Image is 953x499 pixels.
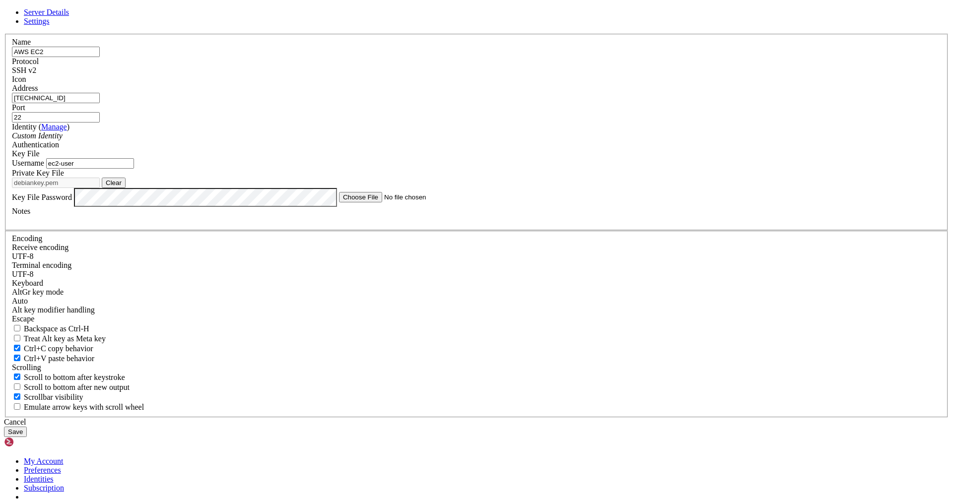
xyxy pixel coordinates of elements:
[4,4,824,12] x-row: Connection timed out
[12,169,64,177] label: Private Key File
[14,355,20,361] input: Ctrl+V paste behavior
[12,57,39,65] label: Protocol
[24,17,50,25] a: Settings
[12,270,34,278] span: UTF-8
[12,270,941,279] div: UTF-8
[12,149,40,158] span: Key File
[12,103,25,112] label: Port
[12,131,63,140] i: Custom Identity
[12,334,106,343] label: Whether the Alt key acts as a Meta key or as a distinct Alt key.
[12,252,941,261] div: UTF-8
[12,363,41,372] label: Scrolling
[24,383,130,391] span: Scroll to bottom after new output
[12,93,100,103] input: Host Name or IP
[12,38,31,46] label: Name
[24,466,61,474] a: Preferences
[14,383,20,390] input: Scroll to bottom after new output
[12,207,30,215] label: Notes
[14,325,20,331] input: Backspace as Ctrl-H
[14,335,20,341] input: Treat Alt key as Meta key
[12,112,100,123] input: Port Number
[12,314,941,323] div: Escape
[41,123,67,131] a: Manage
[14,374,20,380] input: Scroll to bottom after keystroke
[4,437,61,447] img: Shellngn
[12,131,941,140] div: Custom Identity
[4,418,949,427] div: Cancel
[12,354,94,363] label: Ctrl+V pastes if true, sends ^V to host if false. Ctrl+Shift+V sends ^V to host if true, pastes i...
[4,12,8,21] div: (0, 1)
[12,261,71,269] label: The default terminal encoding. ISO-2022 enables character map translations (like graphics maps). ...
[24,334,106,343] span: Treat Alt key as Meta key
[24,475,54,483] a: Identities
[24,344,93,353] span: Ctrl+C copy behavior
[12,66,941,75] div: SSH v2
[24,8,69,16] a: Server Details
[4,427,27,437] button: Save
[12,243,68,251] label: Set the expected encoding for data received from the host. If the encodings do not match, visual ...
[12,149,941,158] div: Key File
[12,140,59,149] label: Authentication
[12,123,69,131] label: Identity
[14,403,20,410] input: Emulate arrow keys with scroll wheel
[12,234,42,243] label: Encoding
[14,393,20,400] input: Scrollbar visibility
[46,158,134,169] input: Login Username
[39,123,69,131] span: ( )
[24,373,125,381] span: Scroll to bottom after keystroke
[24,324,89,333] span: Backspace as Ctrl-H
[12,159,44,167] label: Username
[12,314,34,323] span: Escape
[12,373,125,381] label: Whether to scroll to the bottom on any keystroke.
[12,47,100,57] input: Server Name
[12,297,28,305] span: Auto
[24,354,94,363] span: Ctrl+V paste behavior
[24,457,64,465] a: My Account
[12,252,34,260] span: UTF-8
[12,297,941,306] div: Auto
[14,345,20,351] input: Ctrl+C copy behavior
[12,324,89,333] label: If true, the backspace should send BS ('\x08', aka ^H). Otherwise the backspace key should send '...
[12,192,72,201] label: Key File Password
[12,393,83,401] label: The vertical scrollbar mode.
[24,393,83,401] span: Scrollbar visibility
[12,84,38,92] label: Address
[12,279,43,287] label: Keyboard
[12,66,36,74] span: SSH v2
[12,403,144,411] label: When using the alternative screen buffer, and DECCKM (Application Cursor Keys) is active, mouse w...
[24,403,144,411] span: Emulate arrow keys with scroll wheel
[12,75,26,83] label: Icon
[102,178,126,188] button: Clear
[12,288,64,296] label: Set the expected encoding for data received from the host. If the encodings do not match, visual ...
[12,344,93,353] label: Ctrl-C copies if true, send ^C to host if false. Ctrl-Shift-C sends ^C to host if true, copies if...
[12,306,95,314] label: Controls how the Alt key is handled. Escape: Send an ESC prefix. 8-Bit: Add 128 to the typed char...
[12,383,130,391] label: Scroll to bottom after new output.
[24,484,64,492] a: Subscription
